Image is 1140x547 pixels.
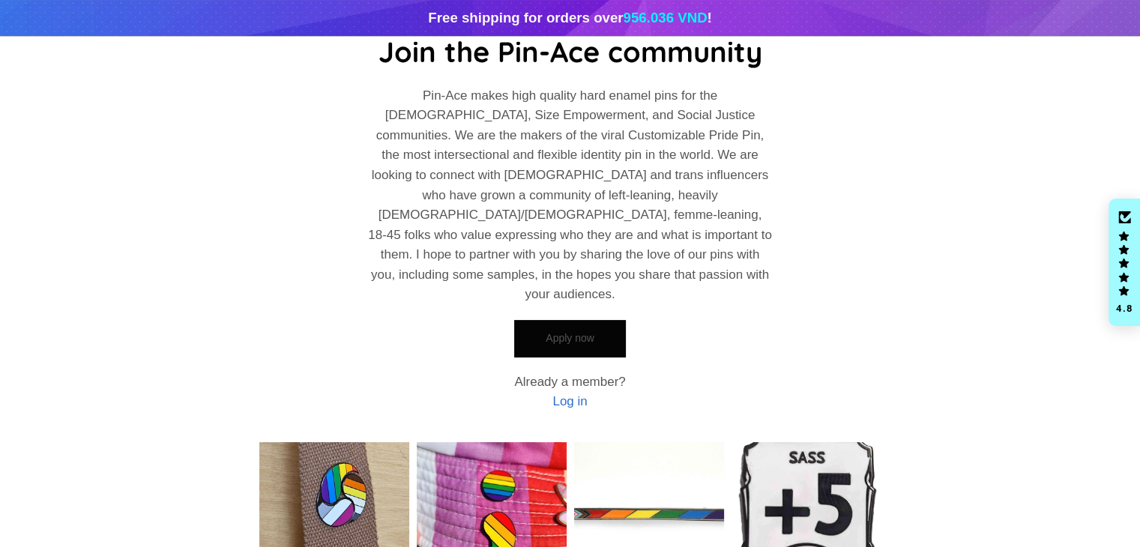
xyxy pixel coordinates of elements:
[514,372,625,393] p: Already a member?
[428,7,711,28] div: Free shipping for orders over !
[552,394,587,408] a: Log in
[368,86,773,305] p: Pin-Ace makes high quality hard enamel pins for the [DEMOGRAPHIC_DATA], Size Empowerment, and Soc...
[514,320,625,357] a: Apply now
[623,10,707,25] span: 956.036 VND
[379,31,762,71] h1: Join the Pin-Ace community
[1109,199,1140,326] div: Click to open Judge.me floating reviews tab
[1115,303,1133,313] div: 4.8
